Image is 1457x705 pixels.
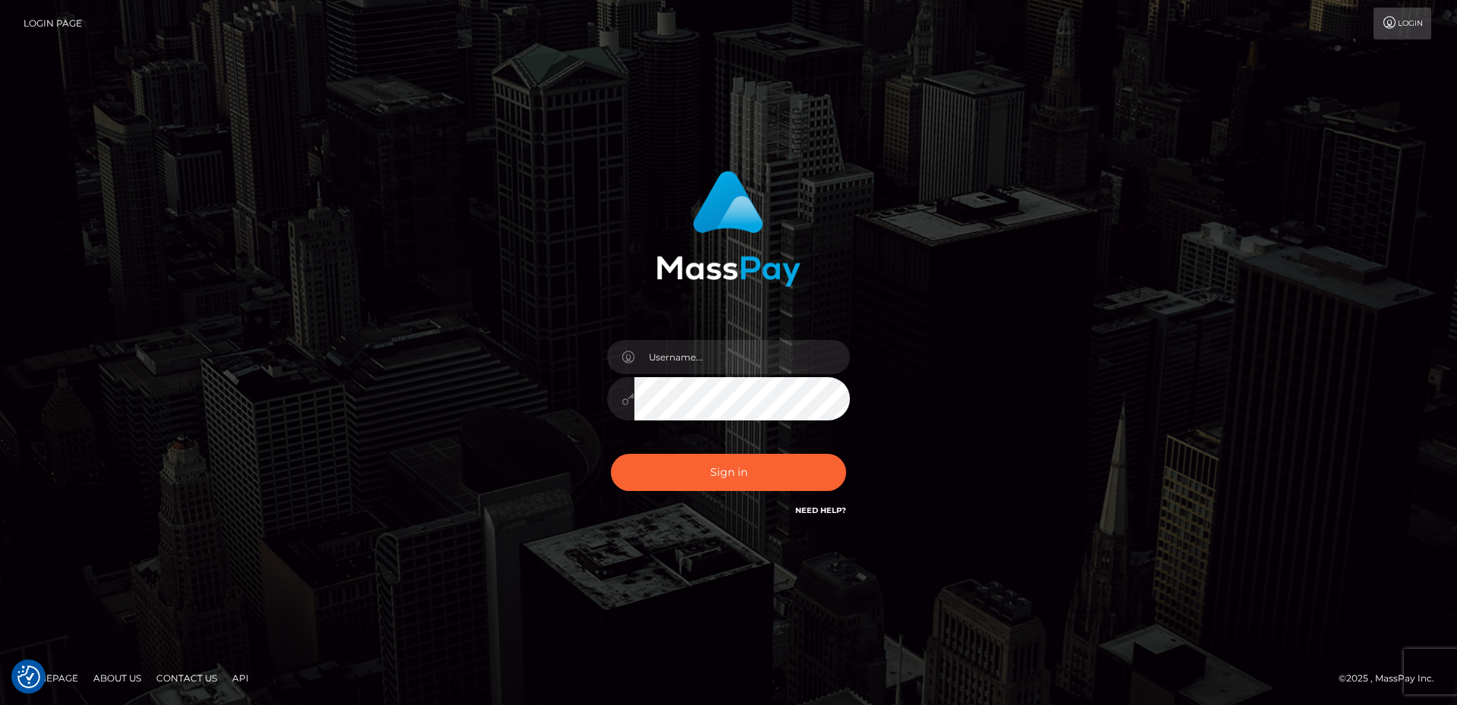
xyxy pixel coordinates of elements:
div: © 2025 , MassPay Inc. [1339,670,1446,687]
a: Contact Us [150,666,223,690]
a: About Us [87,666,147,690]
a: Need Help? [795,505,846,515]
img: Revisit consent button [17,666,40,688]
a: Homepage [17,666,84,690]
button: Consent Preferences [17,666,40,688]
button: Sign in [611,454,846,491]
a: Login [1374,8,1431,39]
input: Username... [634,340,850,374]
a: Login Page [24,8,82,39]
a: API [226,666,255,690]
img: MassPay Login [656,171,801,287]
